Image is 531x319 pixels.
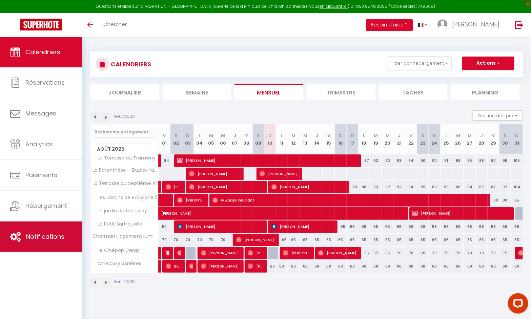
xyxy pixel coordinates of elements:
span: [PERSON_NAME] [177,247,181,259]
div: 80 [511,260,523,273]
div: 55 [393,220,405,233]
span: Le jardin du tramway [92,207,149,215]
span: Chercher [103,21,127,28]
span: La Terrasse du Tramway [92,154,158,162]
abbr: L [363,132,365,139]
span: Calendriers [25,48,60,56]
div: 89 [429,181,441,193]
div: 70 [452,247,464,259]
th: 21 [393,124,405,154]
div: 55 [358,220,370,233]
abbr: J [233,132,236,139]
th: 01 [159,124,170,154]
a: en cliquant ici [320,3,348,9]
div: 90 [441,181,452,193]
th: 03 [182,124,194,154]
a: [PERSON_NAME] [159,207,170,220]
div: 68 [488,260,499,273]
li: Planning [451,84,519,100]
span: Glwadys Residant [212,194,489,207]
div: 68 [323,260,335,273]
th: 13 [300,124,311,154]
div: 65 [417,234,429,246]
div: 65 [370,234,382,246]
div: 88 [476,154,488,167]
abbr: V [492,132,495,139]
div: 58 [441,220,452,233]
span: Août 2025 [91,144,158,154]
span: [PERSON_NAME] [166,247,170,259]
div: 70 [488,247,499,259]
abbr: M [221,132,225,139]
div: 68 [382,260,394,273]
span: [PERSON_NAME] [161,204,489,216]
div: 68 [370,260,382,273]
abbr: S [421,132,424,139]
div: 70 [405,247,417,259]
div: 68 [405,260,417,273]
div: 58 [452,220,464,233]
div: 65 [347,234,359,246]
div: 92 [393,181,405,193]
div: 50 [159,220,170,233]
span: [PERSON_NAME] [271,220,335,233]
li: Journalier [90,84,159,100]
div: 68 [441,260,452,273]
abbr: M [386,132,390,139]
div: 68 [358,260,370,273]
abbr: M [374,132,378,139]
span: Analytics [25,140,53,148]
li: Semaine [163,84,231,100]
div: 91 [441,154,452,167]
span: [PERSON_NAME] [189,180,264,193]
a: Berrandou Manel [159,181,162,194]
div: 80 [499,194,511,207]
div: 75 [499,247,511,259]
div: 68 [264,260,276,273]
div: 92 [382,181,394,193]
span: [PERSON_NAME] [248,260,264,273]
div: 58 [417,220,429,233]
abbr: V [245,132,248,139]
div: 68 [347,260,359,273]
div: 70 [182,234,194,246]
a: [PERSON_NAME] [159,260,162,273]
div: 70 [217,234,229,246]
div: 88 [452,154,464,167]
div: 70 [476,247,488,259]
abbr: M [291,132,295,139]
span: [PERSON_NAME] [201,260,241,273]
span: [PERSON_NAME] [177,220,264,233]
span: Réservations [25,78,65,87]
div: 58 [488,220,499,233]
div: 90 [417,154,429,167]
span: [PERSON_NAME] [189,167,241,180]
div: 65 [382,234,394,246]
div: 65 [511,234,523,246]
abbr: M [468,132,472,139]
span: [PERSON_NAME] [452,20,499,28]
div: 104 [511,181,523,193]
div: 68 [452,260,464,273]
div: 68 [300,260,311,273]
a: Chercher [98,13,132,37]
abbr: D [433,132,436,139]
button: Actions [462,57,514,70]
th: 19 [370,124,382,154]
div: 58 [429,220,441,233]
div: 68 [417,260,429,273]
th: 06 [217,124,229,154]
abbr: S [504,132,507,139]
span: Charmant logement lumineux - [GEOGRAPHIC_DATA] [92,234,160,239]
th: 02 [170,124,182,154]
span: Hébergement [25,201,67,210]
button: Gestion des prix [472,110,523,121]
th: 26 [452,124,464,154]
abbr: S [339,132,342,139]
div: 55 [382,220,394,233]
th: 23 [417,124,429,154]
th: 20 [382,124,394,154]
div: 58 [464,220,476,233]
div: 97 [499,181,511,193]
